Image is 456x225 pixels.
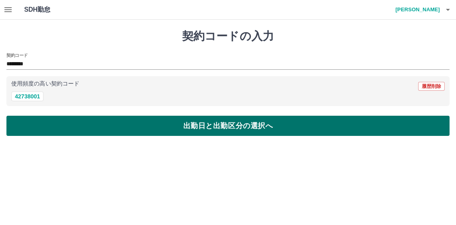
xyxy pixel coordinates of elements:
button: 出勤日と出勤区分の選択へ [6,116,450,136]
button: 42738001 [11,92,44,101]
button: 履歴削除 [418,82,445,91]
h2: 契約コード [6,52,28,58]
h1: 契約コードの入力 [6,29,450,43]
p: 使用頻度の高い契約コード [11,81,79,87]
